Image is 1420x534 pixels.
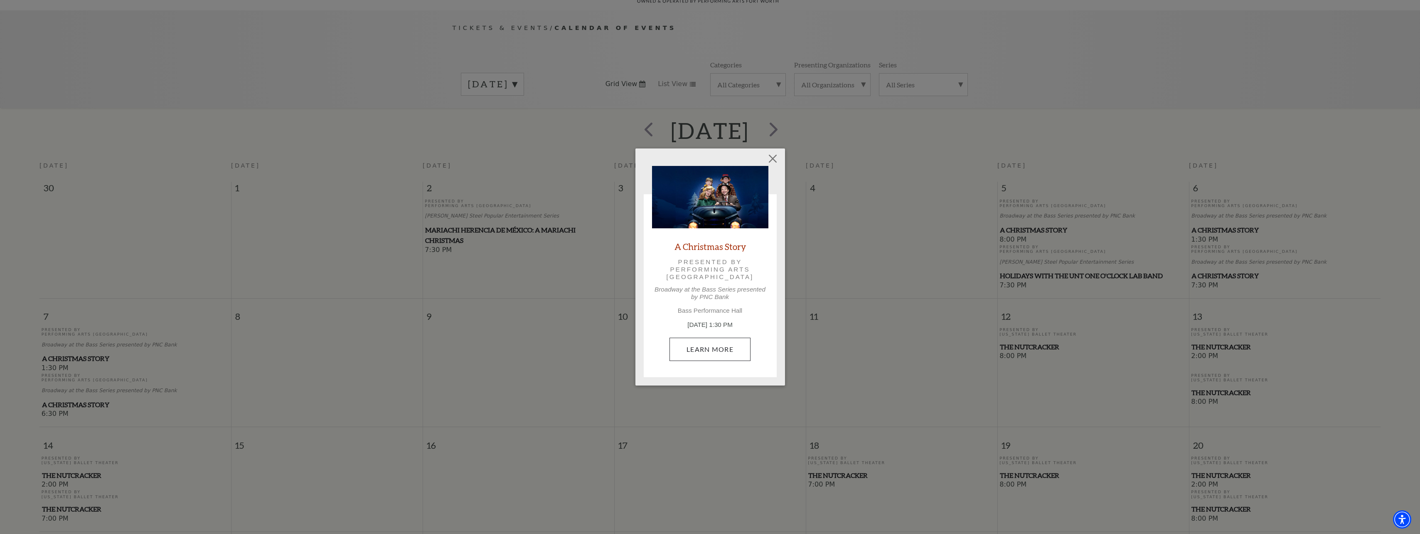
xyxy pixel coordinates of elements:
[652,286,768,301] p: Broadway at the Bass Series presented by PNC Bank
[652,320,768,330] p: [DATE] 1:30 PM
[652,307,768,314] p: Bass Performance Hall
[669,338,751,361] a: December 6, 1:30 PM Learn More
[652,166,768,228] img: A Christmas Story
[674,241,746,252] a: A Christmas Story
[664,258,757,281] p: Presented by Performing Arts [GEOGRAPHIC_DATA]
[1393,510,1411,529] div: Accessibility Menu
[765,151,780,166] button: Close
